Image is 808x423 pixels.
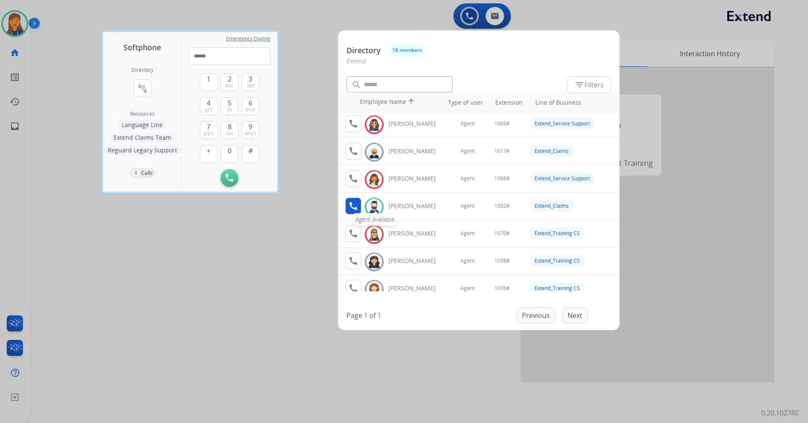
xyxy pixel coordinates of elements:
[207,98,210,108] span: 4
[225,82,234,89] span: abc
[348,119,358,129] mat-icon: call
[109,133,175,143] button: Extend Claims Team
[353,213,398,226] div: Agent Available.
[221,73,238,91] button: 2abc
[388,202,445,210] div: [PERSON_NAME]
[388,257,445,265] div: [PERSON_NAME]
[530,200,574,211] div: Extend_Claims
[117,120,167,130] button: Language Line
[494,120,510,127] span: 1065#
[368,255,380,268] img: avatar
[200,73,218,91] button: 1
[388,284,445,293] div: [PERSON_NAME]
[761,408,800,418] p: 0.20.1027RC
[248,146,253,156] span: #
[368,146,380,159] img: avatar
[368,283,380,296] img: avatar
[406,98,416,108] mat-icon: arrow_upward
[461,230,475,237] span: Agent
[530,228,585,239] div: Extend_Training CS
[242,121,259,139] button: 9wxyz
[494,148,510,155] span: 1017#
[200,98,218,115] button: 4ghi
[226,35,270,42] span: Emergency Dialing
[461,175,475,182] span: Agent
[368,228,380,241] img: avatar
[494,175,510,182] span: 1066#
[461,203,475,209] span: Agent
[461,120,475,127] span: Agent
[348,256,358,266] mat-icon: call
[531,94,615,111] th: Line of Business
[200,145,218,163] button: +
[207,74,210,84] span: 1
[242,145,259,163] button: #
[205,106,212,113] span: ghi
[348,283,358,293] mat-icon: call
[228,98,232,108] span: 5
[494,285,510,292] span: 1076#
[221,145,238,163] button: 0
[242,98,259,115] button: 6mno
[227,106,232,113] span: jkl
[245,106,256,113] span: mno
[228,122,232,132] span: 8
[248,74,252,84] span: 3
[574,80,584,90] mat-icon: filter_list
[141,169,153,177] p: Calls
[248,122,252,132] span: 9
[200,121,218,139] button: 7pqrs
[389,44,425,57] button: 18 members
[242,73,259,91] button: 3def
[226,130,233,137] span: tuv
[356,93,432,112] th: Employee Name
[348,146,358,156] mat-icon: call
[245,130,256,137] span: wxyz
[207,122,210,132] span: 7
[491,94,527,111] th: Extension
[461,258,475,264] span: Agent
[567,76,611,93] button: Filters
[530,282,585,294] div: Extend_Training CS
[574,80,604,90] span: Filters
[352,80,362,90] mat-icon: search
[348,228,358,239] mat-icon: call
[221,121,238,139] button: 8tuv
[494,230,510,237] span: 1070#
[137,83,147,93] mat-icon: connect_without_contact
[226,174,233,182] img: call-button
[203,130,214,137] span: pqrs
[221,98,238,115] button: 5jkl
[348,174,358,184] mat-icon: call
[247,82,254,89] span: def
[348,201,358,211] mat-icon: call
[130,168,155,178] button: 0Calls
[530,145,574,157] div: Extend_Claims
[207,146,210,156] span: +
[388,119,445,128] div: [PERSON_NAME]
[368,201,380,214] img: avatar
[368,173,380,186] img: avatar
[436,94,487,111] th: Type of user
[494,203,510,209] span: 1052#
[345,198,361,214] button: Agent Available.
[104,145,181,155] button: Reguard Legacy Support
[388,229,445,238] div: [PERSON_NAME]
[461,285,475,292] span: Agent
[347,57,611,72] p: Extend
[530,118,595,129] div: Extend_Service Support
[228,146,232,156] span: 0
[132,169,139,177] p: 0
[123,41,161,53] span: Softphone
[368,118,380,131] img: avatar
[461,148,475,155] span: Agent
[228,74,232,84] span: 2
[530,173,595,184] div: Extend_Service Support
[347,45,381,56] p: Directory
[388,174,445,183] div: [PERSON_NAME]
[130,111,155,117] span: Resources
[131,67,153,73] h2: Directory
[494,258,510,264] span: 1058#
[388,147,445,155] div: [PERSON_NAME]
[369,310,376,320] p: of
